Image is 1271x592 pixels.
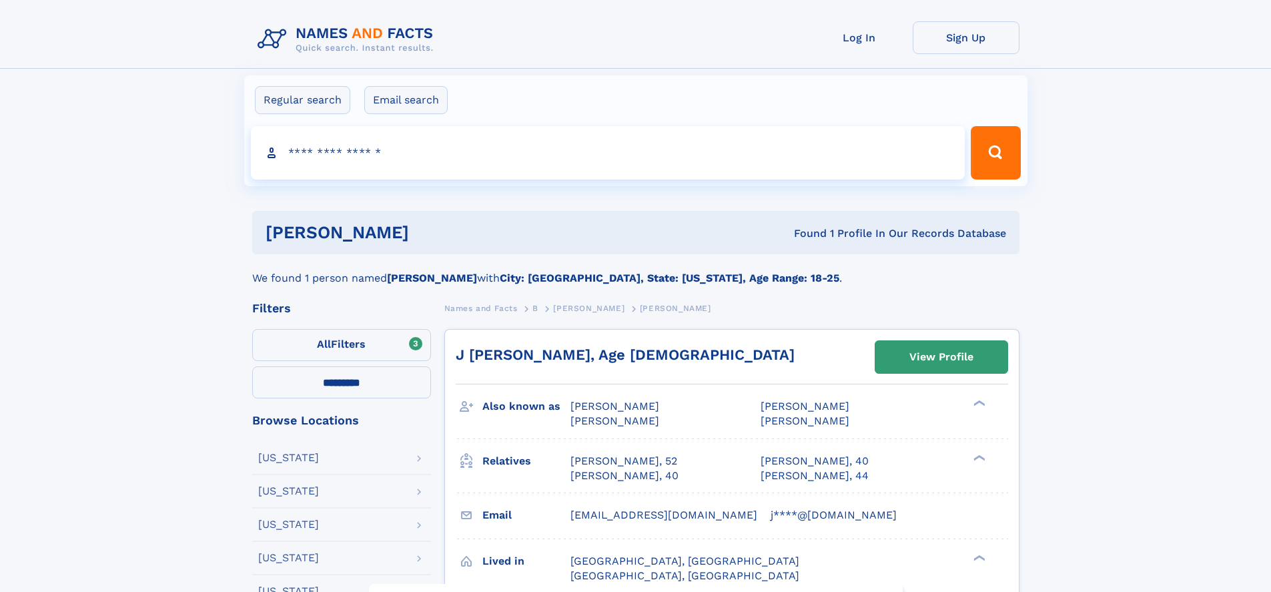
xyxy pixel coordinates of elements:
[258,553,319,563] div: [US_STATE]
[444,300,518,316] a: Names and Facts
[255,86,350,114] label: Regular search
[570,509,757,521] span: [EMAIL_ADDRESS][DOMAIN_NAME]
[970,399,986,408] div: ❯
[640,304,711,313] span: [PERSON_NAME]
[570,569,799,582] span: [GEOGRAPHIC_DATA], [GEOGRAPHIC_DATA]
[252,302,431,314] div: Filters
[456,346,795,363] a: J [PERSON_NAME], Age [DEMOGRAPHIC_DATA]
[970,453,986,462] div: ❯
[761,454,869,469] a: [PERSON_NAME], 40
[761,469,869,483] a: [PERSON_NAME], 44
[570,400,659,412] span: [PERSON_NAME]
[317,338,331,350] span: All
[553,304,624,313] span: [PERSON_NAME]
[252,21,444,57] img: Logo Names and Facts
[532,300,538,316] a: B
[570,555,799,567] span: [GEOGRAPHIC_DATA], [GEOGRAPHIC_DATA]
[387,272,477,284] b: [PERSON_NAME]
[971,126,1020,180] button: Search Button
[251,126,965,180] input: search input
[875,341,1007,373] a: View Profile
[482,550,570,573] h3: Lived in
[482,450,570,473] h3: Relatives
[532,304,538,313] span: B
[570,414,659,427] span: [PERSON_NAME]
[252,414,431,426] div: Browse Locations
[258,519,319,530] div: [US_STATE]
[761,414,849,427] span: [PERSON_NAME]
[364,86,448,114] label: Email search
[761,400,849,412] span: [PERSON_NAME]
[258,453,319,463] div: [US_STATE]
[482,395,570,418] h3: Also known as
[570,469,679,483] a: [PERSON_NAME], 40
[913,21,1019,54] a: Sign Up
[570,454,677,469] a: [PERSON_NAME], 52
[806,21,913,54] a: Log In
[252,254,1019,286] div: We found 1 person named with .
[266,224,602,241] h1: [PERSON_NAME]
[252,329,431,361] label: Filters
[553,300,624,316] a: [PERSON_NAME]
[482,504,570,527] h3: Email
[970,553,986,562] div: ❯
[601,226,1006,241] div: Found 1 Profile In Our Records Database
[500,272,839,284] b: City: [GEOGRAPHIC_DATA], State: [US_STATE], Age Range: 18-25
[909,342,973,372] div: View Profile
[258,486,319,497] div: [US_STATE]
